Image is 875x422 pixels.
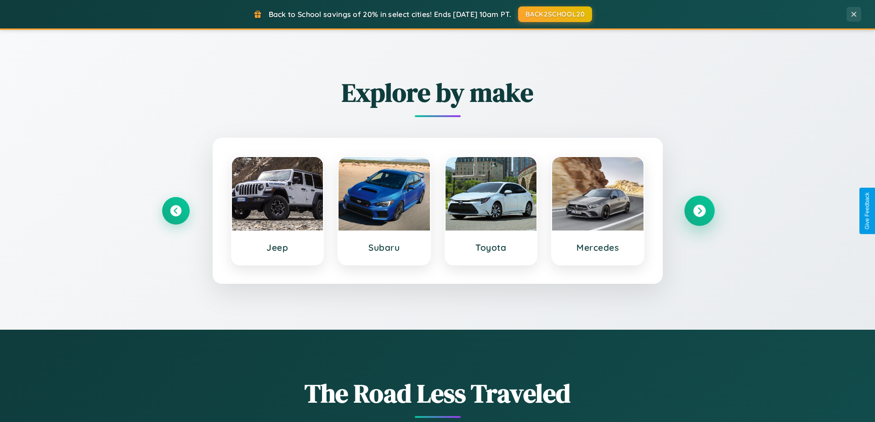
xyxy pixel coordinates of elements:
[561,242,634,253] h3: Mercedes
[864,192,870,230] div: Give Feedback
[455,242,528,253] h3: Toyota
[269,10,511,19] span: Back to School savings of 20% in select cities! Ends [DATE] 10am PT.
[348,242,421,253] h3: Subaru
[162,75,713,110] h2: Explore by make
[162,376,713,411] h1: The Road Less Traveled
[518,6,592,22] button: BACK2SCHOOL20
[241,242,314,253] h3: Jeep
